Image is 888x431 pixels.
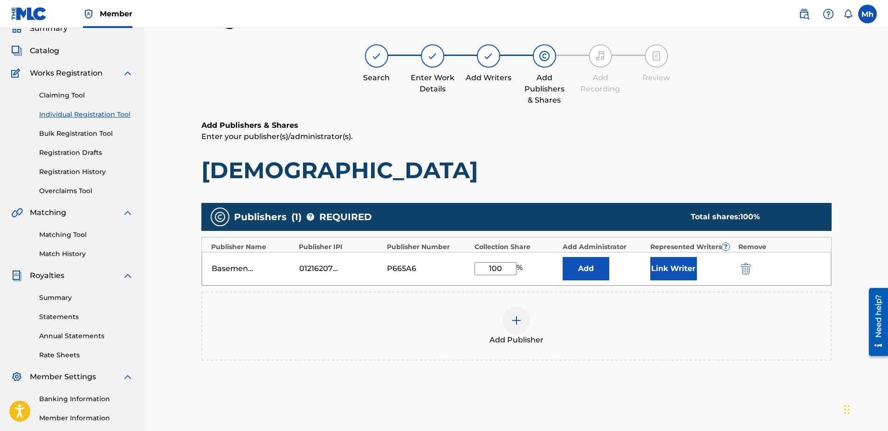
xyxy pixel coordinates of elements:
[122,68,133,79] img: expand
[371,50,382,62] img: step indicator icon for Search
[39,230,133,240] a: Matching Tool
[299,242,382,252] div: Publisher IPI
[39,350,133,360] a: Rate Sheets
[39,148,133,158] a: Registration Drafts
[39,129,133,139] a: Bulk Registration Tool
[387,242,470,252] div: Publisher Number
[633,72,680,83] div: Review
[30,45,59,56] span: Catalog
[650,257,697,280] button: Link Writer
[489,334,544,346] span: Add Publisher
[30,207,66,218] span: Matching
[11,371,22,382] img: Member Settings
[39,413,133,423] a: Member Information
[214,211,226,222] img: publishers
[30,23,68,34] span: Summary
[211,242,295,252] div: Publisher Name
[122,270,133,281] img: expand
[11,23,22,34] img: Summary
[11,68,23,79] img: Works Registration
[39,331,133,341] a: Annual Statements
[201,156,832,184] h1: [DEMOGRAPHIC_DATA]
[39,293,133,303] a: Summary
[307,213,314,221] span: ?
[122,207,133,218] img: expand
[740,212,760,221] span: 100 %
[100,8,132,19] span: Member
[39,167,133,177] a: Registration History
[234,210,287,224] span: Publishers
[39,90,133,100] a: Claiming Tool
[691,211,813,222] div: Total shares:
[650,242,734,252] div: Represented Writers
[577,72,624,95] div: Add Recording
[843,9,853,19] div: Notifications
[122,371,133,382] img: expand
[795,5,813,23] a: Public Search
[823,8,834,20] img: help
[516,262,525,275] span: %
[858,5,877,23] div: User Menu
[539,50,550,62] img: step indicator icon for Add Publishers & Shares
[511,315,522,326] img: add
[427,50,438,62] img: step indicator icon for Enter Work Details
[39,249,133,259] a: Match History
[39,312,133,322] a: Statements
[409,72,456,95] div: Enter Work Details
[844,396,850,424] div: Drag
[475,242,558,252] div: Collection Share
[738,242,822,252] div: Remove
[11,7,47,21] img: MLC Logo
[83,8,94,20] img: Top Rightsholder
[799,8,810,20] img: search
[651,50,662,62] img: step indicator icon for Review
[11,23,68,34] a: SummarySummary
[353,72,400,83] div: Search
[11,45,59,56] a: CatalogCatalog
[841,386,888,431] iframe: Chat Widget
[819,5,838,23] div: Help
[201,131,832,142] p: Enter your publisher(s)/administrator(s).
[39,110,133,119] a: Individual Registration Tool
[483,50,494,62] img: step indicator icon for Add Writers
[30,371,96,382] span: Member Settings
[11,45,22,56] img: Catalog
[291,210,302,224] span: ( 1 )
[741,263,751,274] img: 12a2ab48e56ec057fbd8.svg
[862,285,888,360] iframe: Resource Center
[521,72,568,106] div: Add Publishers & Shares
[563,242,646,252] div: Add Administrator
[11,270,22,281] img: Royalties
[465,72,512,83] div: Add Writers
[563,257,609,280] button: Add
[722,243,730,250] span: ?
[39,394,133,404] a: Banking Information
[11,207,23,218] img: Matching
[201,120,832,131] h6: Add Publishers & Shares
[595,50,606,62] img: step indicator icon for Add Recording
[30,68,103,79] span: Works Registration
[319,210,372,224] span: REQUIRED
[30,270,64,281] span: Royalties
[39,186,133,196] a: Overclaims Tool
